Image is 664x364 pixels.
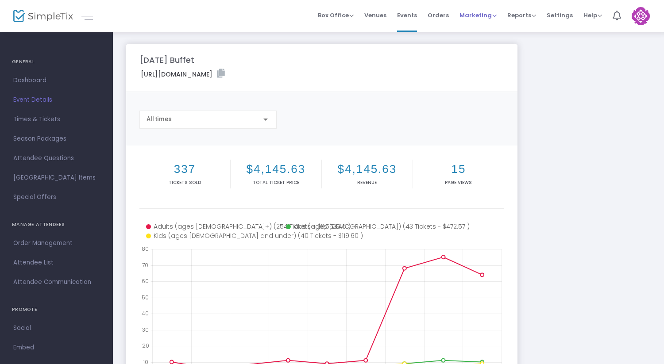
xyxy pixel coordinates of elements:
[13,133,100,145] span: Season Packages
[459,11,497,19] span: Marketing
[13,172,100,184] span: [GEOGRAPHIC_DATA] Items
[13,75,100,86] span: Dashboard
[142,310,149,317] text: 40
[232,162,320,176] h2: $4,145.63
[13,153,100,164] span: Attendee Questions
[142,261,148,268] text: 70
[318,11,354,19] span: Box Office
[428,4,449,27] span: Orders
[13,94,100,106] span: Event Details
[13,192,100,203] span: Special Offers
[139,54,194,66] m-panel-title: [DATE] Buffet
[13,322,100,334] span: Social
[507,11,536,19] span: Reports
[141,69,225,79] label: [URL][DOMAIN_NAME]
[142,277,149,285] text: 60
[13,276,100,288] span: Attendee Communication
[141,162,228,176] h2: 337
[364,4,386,27] span: Venues
[415,162,502,176] h2: 15
[397,4,417,27] span: Events
[415,179,502,186] p: Page Views
[12,301,101,318] h4: PROMOTE
[147,115,172,123] span: All times
[142,326,149,333] text: 30
[324,162,411,176] h2: $4,145.63
[12,53,101,71] h4: GENERAL
[583,11,602,19] span: Help
[142,342,149,349] text: 20
[13,342,100,353] span: Embed
[547,4,573,27] span: Settings
[13,257,100,268] span: Attendee List
[142,293,149,301] text: 50
[324,179,411,186] p: Revenue
[13,238,100,249] span: Order Management
[13,114,100,125] span: Times & Tickets
[12,216,101,234] h4: MANAGE ATTENDEES
[141,179,228,186] p: Tickets sold
[232,179,320,186] p: Total Ticket Price
[142,245,149,253] text: 80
